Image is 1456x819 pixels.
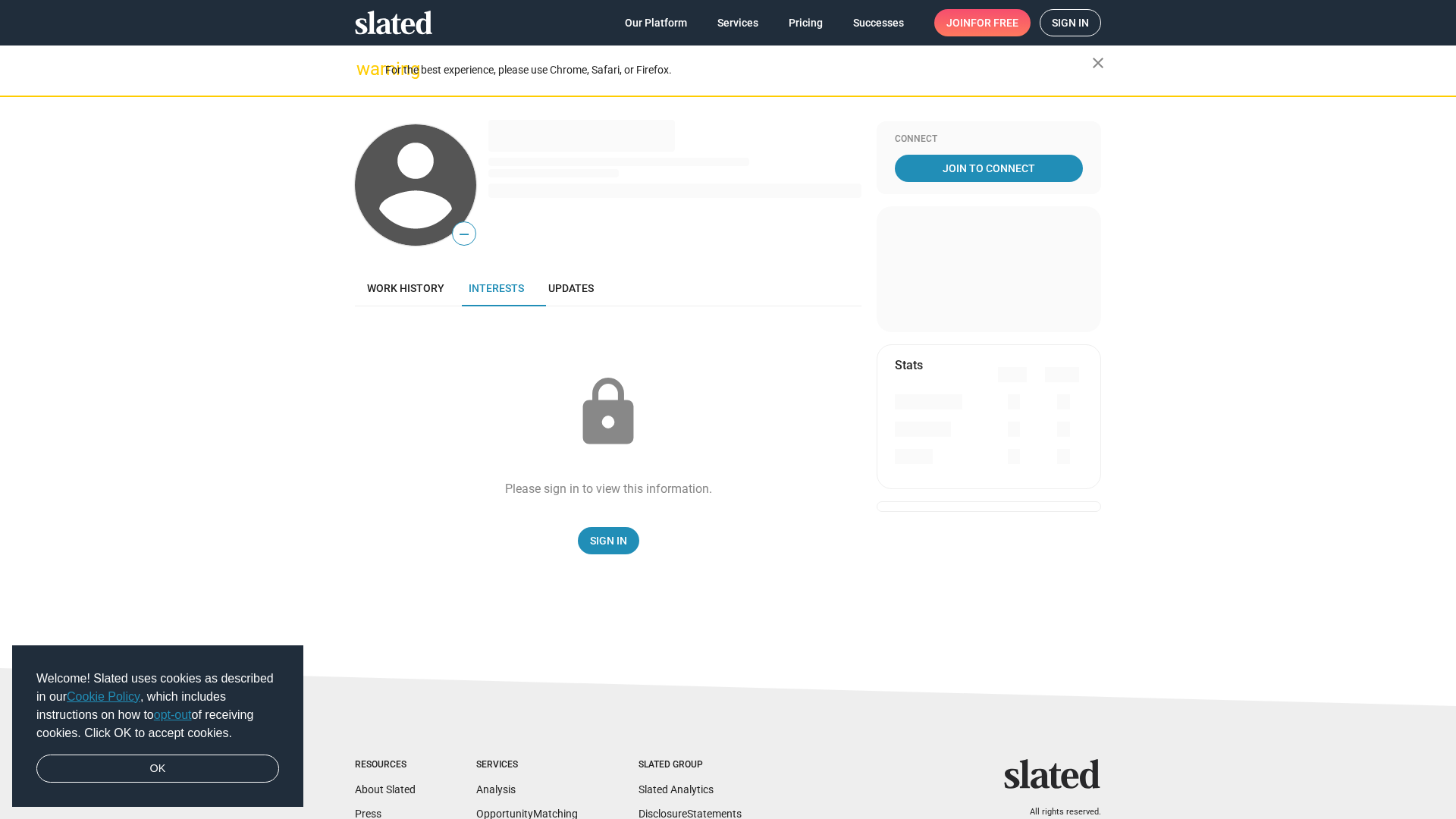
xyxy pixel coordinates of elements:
span: Sign In [590,527,627,554]
span: Sign in [1052,10,1089,36]
span: for free [971,9,1018,36]
a: Updates [536,270,606,306]
a: Slated Analytics [639,783,714,795]
span: Welcome! Slated uses cookies as described in our , which includes instructions on how to of recei... [36,670,279,742]
a: dismiss cookie message [36,755,279,783]
a: Pricing [777,9,835,36]
div: Please sign in to view this information. [505,481,712,497]
a: Work history [355,270,457,306]
span: Successes [853,9,904,36]
a: Cookie Policy [67,690,140,703]
a: Interests [457,270,536,306]
a: opt-out [154,708,192,721]
a: Services [705,9,770,36]
a: Our Platform [613,9,699,36]
span: Updates [548,282,594,294]
a: Sign In [578,527,639,554]
div: Slated Group [639,759,742,771]
a: Joinfor free [934,9,1031,36]
div: Connect [895,133,1083,146]
div: cookieconsent [12,645,303,808]
a: Successes [841,9,916,36]
mat-icon: lock [570,375,646,450]
mat-card-title: Stats [895,357,923,373]
a: About Slated [355,783,416,795]
a: Join To Connect [895,155,1083,182]
span: — [453,224,475,244]
span: Join [946,9,1018,36]
mat-icon: close [1089,54,1107,72]
a: Sign in [1040,9,1101,36]
span: Pricing [789,9,823,36]
div: Services [476,759,578,771]
a: Analysis [476,783,516,795]
span: Our Platform [625,9,687,36]
span: Services [717,9,758,36]
mat-icon: warning [356,60,375,78]
div: For the best experience, please use Chrome, Safari, or Firefox. [385,60,1092,80]
span: Work history [367,282,444,294]
span: Interests [469,282,524,294]
span: Join To Connect [898,155,1080,182]
div: Resources [355,759,416,771]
